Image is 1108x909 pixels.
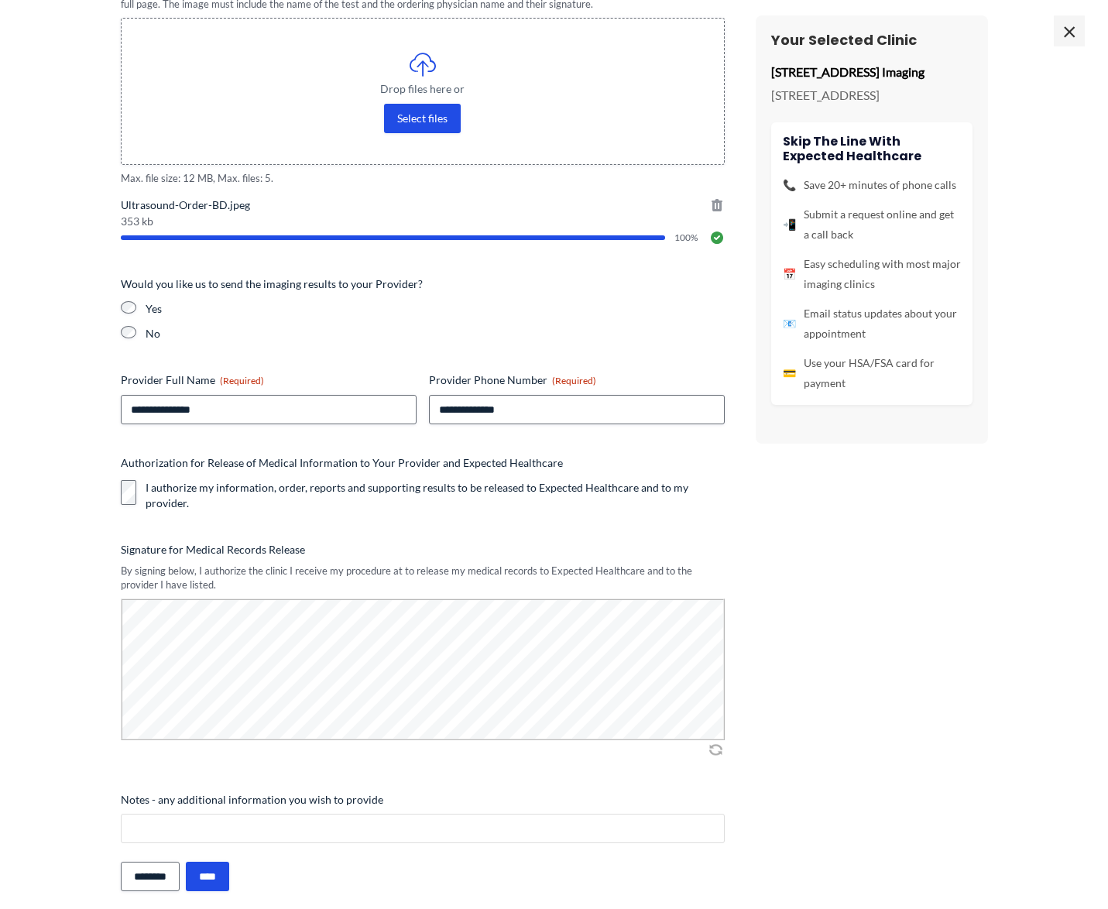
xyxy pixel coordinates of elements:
label: Notes - any additional information you wish to provide [121,792,725,808]
span: 📅 [783,264,796,284]
span: (Required) [552,375,596,386]
span: 📲 [783,214,796,235]
li: Use your HSA/FSA card for payment [783,353,961,393]
li: Save 20+ minutes of phone calls [783,175,961,195]
label: Provider Full Name [121,372,417,388]
h4: Skip the line with Expected Healthcare [783,134,961,163]
h3: Your Selected Clinic [771,31,973,49]
div: By signing below, I authorize the clinic I receive my procedure at to release my medical records ... [121,564,725,592]
span: 📞 [783,175,796,195]
legend: Would you like us to send the imaging results to your Provider? [121,276,423,292]
span: Ultrasound-Order-BD.jpeg [121,197,725,213]
li: Submit a request online and get a call back [783,204,961,245]
li: Easy scheduling with most major imaging clinics [783,254,961,294]
span: 353 kb [121,216,725,227]
img: Clear Signature [706,742,725,757]
span: Max. file size: 12 MB, Max. files: 5. [121,171,725,186]
p: [STREET_ADDRESS] Imaging [771,60,973,84]
span: × [1054,15,1085,46]
span: 📧 [783,314,796,334]
label: Signature for Medical Records Release [121,542,725,557]
label: I authorize my information, order, reports and supporting results to be released to Expected Heal... [146,480,725,511]
span: 💳 [783,363,796,383]
label: Yes [146,301,725,317]
span: Drop files here or [153,84,693,94]
li: Email status updates about your appointment [783,304,961,344]
label: No [146,326,725,341]
button: select files, imaging order or prescription(required) [384,104,461,133]
p: [STREET_ADDRESS] [771,84,973,107]
label: Provider Phone Number [429,372,725,388]
span: 100% [674,233,700,242]
legend: Authorization for Release of Medical Information to Your Provider and Expected Healthcare [121,455,563,471]
span: (Required) [220,375,264,386]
